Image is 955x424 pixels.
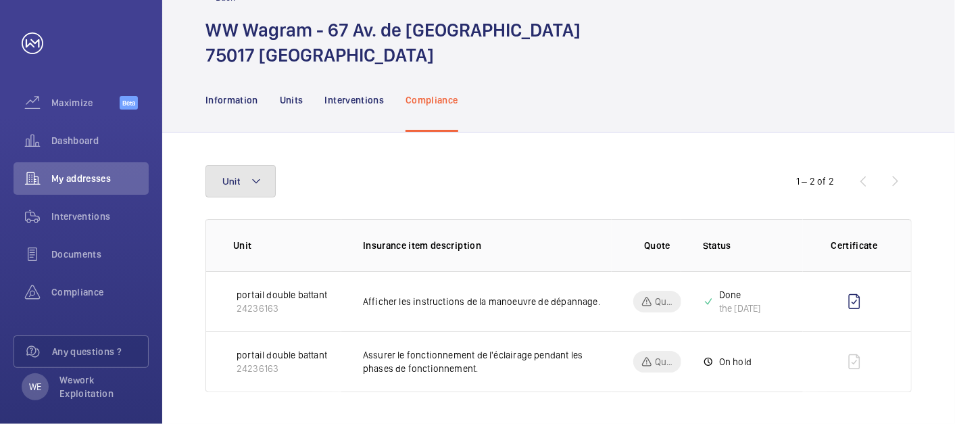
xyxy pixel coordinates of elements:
[363,348,612,375] p: Assurer le fonctionnement de l'éclairage pendant les phases de fonctionnement.
[51,134,149,147] span: Dashboard
[51,210,149,223] span: Interventions
[222,176,240,187] span: Unit
[655,295,673,308] p: Quote pending
[655,355,673,369] p: Quote pending
[29,380,41,394] p: WE
[59,373,141,400] p: Wework Exploitation
[205,93,258,107] p: Information
[205,165,276,197] button: Unit
[325,93,385,107] p: Interventions
[363,295,612,308] p: Afficher les instructions de la manoeuvre de dépannage.
[51,285,149,299] span: Compliance
[205,18,581,68] h1: WW Wagram - 67 Av. de [GEOGRAPHIC_DATA] 75017 [GEOGRAPHIC_DATA]
[363,239,612,252] p: Insurance item description
[120,96,138,110] span: Beta
[703,239,803,252] p: Status
[237,288,327,302] p: portail double battant
[237,362,327,375] p: 24236163
[406,93,458,107] p: Compliance
[233,239,341,252] p: Unit
[825,239,884,252] p: Certificate
[719,302,761,315] div: the [DATE]
[719,288,761,302] p: Done
[644,239,670,252] p: Quote
[51,96,120,110] span: Maximize
[51,172,149,185] span: My addresses
[237,302,327,315] p: 24236163
[796,174,834,188] div: 1 – 2 of 2
[280,93,303,107] p: Units
[51,248,149,261] span: Documents
[52,345,148,358] span: Any questions ?
[237,348,327,362] p: portail double battant
[719,355,752,369] p: On hold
